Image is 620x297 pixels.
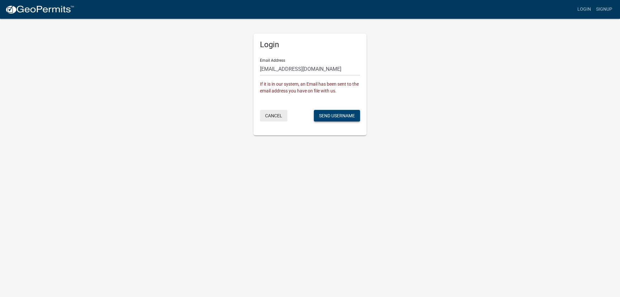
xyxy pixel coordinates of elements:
[575,3,594,16] a: Login
[594,3,615,16] a: Signup
[314,110,360,122] button: Send Username
[260,81,360,94] div: If it is in our system, an Email has been sent to the email address you have on file with us.
[260,40,360,49] h5: Login
[260,110,287,122] button: Cancel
